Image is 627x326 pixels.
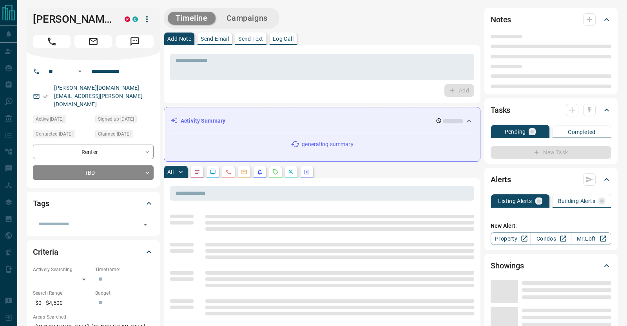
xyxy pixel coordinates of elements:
[75,67,85,76] button: Open
[571,232,611,245] a: Mr.Loft
[140,219,151,230] button: Open
[116,35,154,48] span: Message
[531,232,571,245] a: Condos
[491,104,510,116] h2: Tasks
[225,169,232,175] svg: Calls
[95,115,154,126] div: Wed Jan 01 2020
[491,256,611,275] div: Showings
[272,169,279,175] svg: Requests
[98,130,130,138] span: Claimed [DATE]
[33,35,71,48] span: Call
[54,85,143,107] a: [PERSON_NAME][DOMAIN_NAME][EMAIL_ADDRESS][PERSON_NAME][DOMAIN_NAME]
[98,115,134,123] span: Signed up [DATE]
[74,35,112,48] span: Email
[491,173,511,186] h2: Alerts
[33,130,91,141] div: Mon Feb 26 2024
[33,194,154,213] div: Tags
[33,13,113,25] h1: [PERSON_NAME]
[33,197,49,210] h2: Tags
[194,169,200,175] svg: Notes
[219,12,275,25] button: Campaigns
[491,222,611,230] p: New Alert:
[558,198,595,204] p: Building Alerts
[201,36,229,42] p: Send Email
[33,290,91,297] p: Search Range:
[33,165,154,180] div: TBD
[181,117,225,125] p: Activity Summary
[95,290,154,297] p: Budget:
[125,16,130,22] div: property.ca
[33,246,58,258] h2: Criteria
[302,140,353,149] p: generating summary
[491,259,524,272] h2: Showings
[491,170,611,189] div: Alerts
[167,36,191,42] p: Add Note
[568,129,596,135] p: Completed
[288,169,294,175] svg: Opportunities
[491,13,511,26] h2: Notes
[238,36,263,42] p: Send Text
[168,12,216,25] button: Timeline
[33,313,154,321] p: Areas Searched:
[210,169,216,175] svg: Lead Browsing Activity
[491,10,611,29] div: Notes
[132,16,138,22] div: condos.ca
[36,130,72,138] span: Contacted [DATE]
[43,94,49,99] svg: Email Verified
[33,115,91,126] div: Thu Aug 14 2025
[36,115,63,123] span: Active [DATE]
[170,114,474,128] div: Activity Summary
[33,243,154,261] div: Criteria
[95,266,154,273] p: Timeframe:
[167,169,174,175] p: All
[33,297,91,310] p: $0 - $4,500
[95,130,154,141] div: Thu Aug 31 2023
[491,232,531,245] a: Property
[33,145,154,159] div: Renter
[505,129,526,134] p: Pending
[33,266,91,273] p: Actively Searching:
[304,169,310,175] svg: Agent Actions
[498,198,532,204] p: Listing Alerts
[491,101,611,120] div: Tasks
[241,169,247,175] svg: Emails
[273,36,294,42] p: Log Call
[257,169,263,175] svg: Listing Alerts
